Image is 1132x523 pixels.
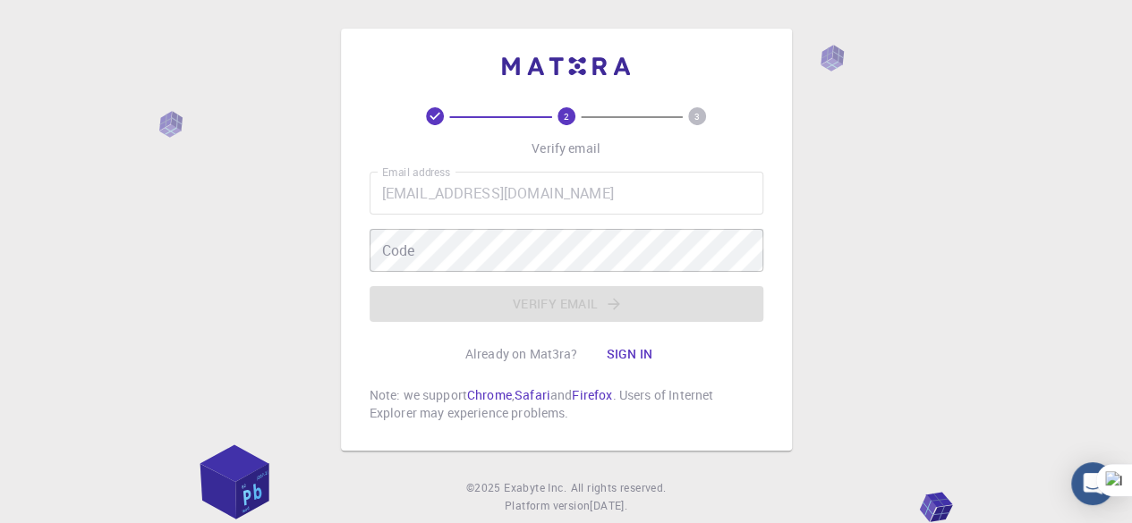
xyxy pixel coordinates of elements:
[590,498,627,512] span: [DATE] .
[1071,462,1114,505] div: Open Intercom Messenger
[570,479,666,497] span: All rights reserved.
[382,164,450,180] label: Email address
[465,345,578,363] p: Already on Mat3ra?
[515,386,550,403] a: Safari
[370,386,763,422] p: Note: we support , and . Users of Internet Explorer may experience problems.
[694,110,700,122] text: 3
[467,386,512,403] a: Chrome
[504,479,566,497] a: Exabyte Inc.
[572,386,612,403] a: Firefox
[505,497,590,515] span: Platform version
[504,480,566,494] span: Exabyte Inc.
[564,110,569,122] text: 2
[590,497,627,515] a: [DATE].
[592,336,667,372] button: Sign in
[532,139,600,157] p: Verify email
[466,479,504,497] span: © 2025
